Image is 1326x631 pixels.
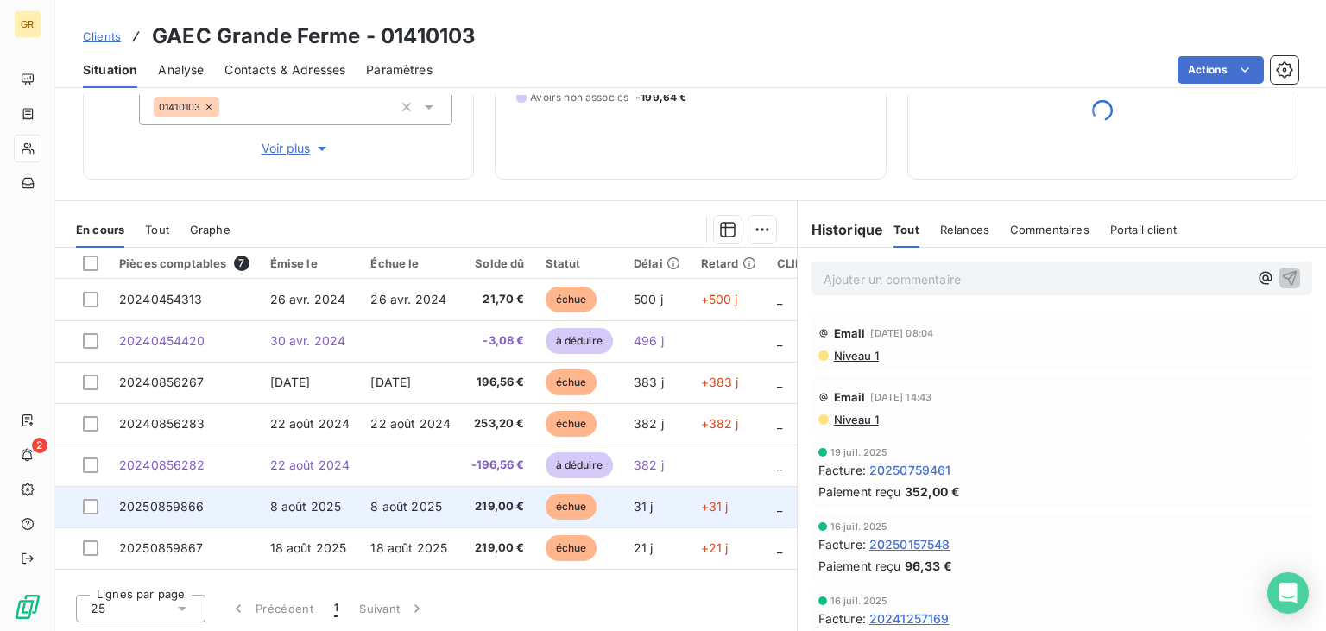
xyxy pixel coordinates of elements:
span: échue [546,411,597,437]
span: +382 j [701,416,739,431]
button: Actions [1178,56,1264,84]
span: 20241257169 [869,609,950,628]
span: 382 j [634,457,664,472]
span: [DATE] [370,375,411,389]
div: Statut [546,256,613,270]
span: Email [834,390,866,404]
span: 352,00 € [905,483,960,501]
span: 01410103 [159,102,200,112]
div: Pièces comptables [119,256,249,271]
span: Facture : [818,461,866,479]
img: Logo LeanPay [14,593,41,621]
span: 219,00 € [471,540,524,557]
h6: Historique [798,219,884,240]
span: Graphe [190,223,230,237]
span: 26 avr. 2024 [370,292,446,306]
span: -196,56 € [471,457,524,474]
span: 20240454420 [119,333,205,348]
div: CLIENT DOUTEUX [777,256,880,270]
span: _ [777,499,782,514]
span: _ [777,333,782,348]
span: 1 [334,600,338,617]
span: 253,20 € [471,415,524,432]
span: 20250759461 [869,461,951,479]
span: Clients [83,29,121,43]
span: +31 j [701,499,729,514]
span: 19 juil. 2025 [830,447,888,457]
span: 2 [32,438,47,453]
span: 26 avr. 2024 [270,292,346,306]
span: 30 avr. 2024 [270,333,346,348]
span: 20250157548 [869,535,950,553]
span: 31 j [634,499,654,514]
span: Paramètres [366,61,433,79]
span: 20240454313 [119,292,203,306]
span: 500 j [634,292,663,306]
div: GR [14,10,41,38]
span: _ [777,416,782,431]
span: 496 j [634,333,664,348]
input: Ajouter une valeur [219,99,233,115]
button: Précédent [219,590,324,627]
div: Solde dû [471,256,524,270]
span: 21 j [634,540,654,555]
span: 16 juil. 2025 [830,596,888,606]
div: Retard [701,256,756,270]
span: échue [546,287,597,312]
div: Délai [634,256,680,270]
button: Suivant [349,590,436,627]
span: [DATE] 14:43 [870,392,931,402]
span: Relances [940,223,989,237]
h3: GAEC Grande Ferme - 01410103 [152,21,476,52]
span: 7 [234,256,249,271]
a: Clients [83,28,121,45]
span: Facture : [818,609,866,628]
span: Tout [893,223,919,237]
div: Échue le [370,256,451,270]
span: 22 août 2024 [370,416,451,431]
span: 8 août 2025 [370,499,442,514]
span: [DATE] [270,375,311,389]
span: [DATE] 08:04 [870,328,933,338]
span: Niveau 1 [832,349,879,363]
span: Email [834,326,866,340]
span: 196,56 € [471,374,524,391]
span: Contacts & Adresses [224,61,345,79]
span: 20250859866 [119,499,205,514]
span: Paiement reçu [818,483,901,501]
span: _ [777,375,782,389]
span: échue [546,369,597,395]
span: 20240856267 [119,375,205,389]
button: Voir plus [139,139,452,158]
span: Paiement reçu [818,557,901,575]
span: _ [777,292,782,306]
span: 16 juil. 2025 [830,521,888,532]
span: Situation [83,61,137,79]
span: 22 août 2024 [270,457,350,472]
span: _ [777,540,782,555]
span: 18 août 2025 [270,540,347,555]
span: 382 j [634,416,664,431]
span: Avoirs non associés [530,90,628,105]
span: 96,33 € [905,557,952,575]
span: En cours [76,223,124,237]
span: Analyse [158,61,204,79]
span: 20240856283 [119,416,205,431]
span: échue [546,535,597,561]
span: Niveau 1 [832,413,879,426]
span: 383 j [634,375,664,389]
span: 219,00 € [471,498,524,515]
span: Commentaires [1010,223,1089,237]
span: 21,70 € [471,291,524,308]
div: Open Intercom Messenger [1267,572,1309,614]
span: +383 j [701,375,739,389]
button: 1 [324,590,349,627]
span: +500 j [701,292,738,306]
span: 20240856282 [119,457,205,472]
div: Émise le [270,256,350,270]
span: -3,08 € [471,332,524,350]
span: échue [546,494,597,520]
span: 18 août 2025 [370,540,447,555]
span: 8 août 2025 [270,499,342,514]
span: 22 août 2024 [270,416,350,431]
